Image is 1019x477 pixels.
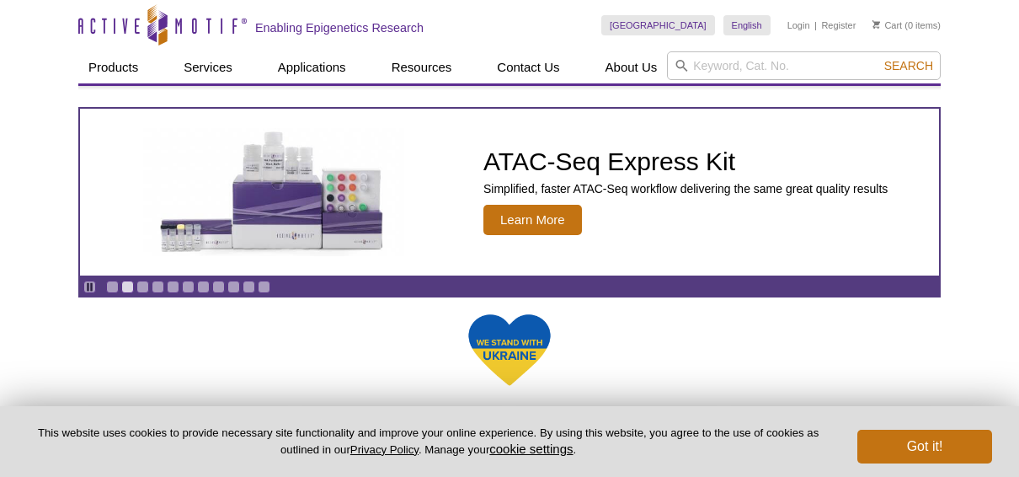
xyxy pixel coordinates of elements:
a: Contact Us [487,51,569,83]
a: Go to slide 2 [121,281,134,293]
button: Search [879,58,938,73]
img: Your Cart [872,20,880,29]
img: We Stand With Ukraine [467,313,552,388]
a: Go to slide 8 [212,281,225,293]
h2: Enabling Epigenetics Research [255,20,424,35]
a: Go to slide 7 [197,281,210,293]
a: Products [78,51,148,83]
a: Go to slide 9 [227,281,240,293]
li: | [814,15,817,35]
button: cookie settings [489,442,573,456]
a: [GEOGRAPHIC_DATA] [601,15,715,35]
a: Cart [872,19,902,31]
a: Go to slide 5 [167,281,179,293]
a: Applications [268,51,356,83]
span: Learn More [483,205,582,235]
a: Go to slide 1 [106,281,119,293]
a: About Us [595,51,668,83]
h2: ATAC-Seq Express Kit [483,149,888,174]
a: Go to slide 11 [258,281,270,293]
span: Search [884,59,933,72]
a: Go to slide 6 [182,281,195,293]
a: ATAC-Seq Express Kit ATAC-Seq Express Kit Simplified, faster ATAC-Seq workflow delivering the sam... [80,109,939,276]
button: Got it! [857,430,992,464]
a: Register [821,19,856,31]
a: Toggle autoplay [83,281,96,293]
img: ATAC-Seq Express Kit [135,128,413,256]
p: This website uses cookies to provide necessary site functionality and improve your online experie... [27,426,830,458]
a: Login [787,19,810,31]
a: Go to slide 4 [152,281,164,293]
a: Services [173,51,243,83]
a: Go to slide 10 [243,281,255,293]
article: ATAC-Seq Express Kit [80,109,939,276]
p: Simplified, faster ATAC-Seq workflow delivering the same great quality results [483,181,888,196]
a: Resources [381,51,462,83]
a: Privacy Policy [350,443,419,456]
a: English [723,15,771,35]
input: Keyword, Cat. No. [667,51,941,80]
a: Go to slide 3 [136,281,149,293]
li: (0 items) [872,15,941,35]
